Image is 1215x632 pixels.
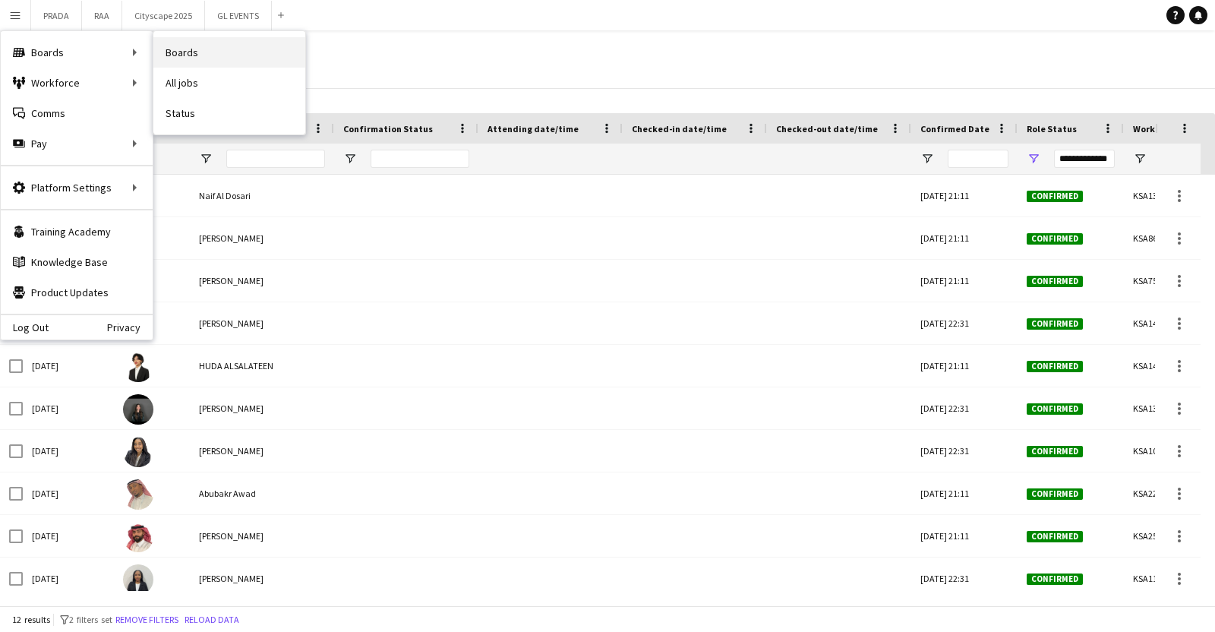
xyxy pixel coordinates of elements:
[82,1,122,30] button: RAA
[181,611,242,628] button: Reload data
[123,352,153,382] img: HUDA ALSALATEEN
[1,68,153,98] div: Workforce
[920,152,934,166] button: Open Filter Menu
[1133,152,1147,166] button: Open Filter Menu
[488,123,579,134] span: Attending date/time
[911,430,1018,472] div: [DATE] 22:31
[1027,403,1083,415] span: Confirmed
[205,1,272,30] button: GL EVENTS
[199,488,256,499] span: Abubakr Awad
[632,123,727,134] span: Checked-in date/time
[23,515,114,557] div: [DATE]
[1,172,153,203] div: Platform Settings
[1133,123,1189,134] span: Workforce ID
[199,232,264,244] span: [PERSON_NAME]
[199,318,264,329] span: [PERSON_NAME]
[123,479,153,510] img: Abubakr Awad
[31,1,82,30] button: PRADA
[1027,318,1083,330] span: Confirmed
[948,150,1008,168] input: Confirmed Date Filter Input
[920,123,989,134] span: Confirmed Date
[911,260,1018,302] div: [DATE] 21:11
[226,150,325,168] input: Name Filter Input
[1,277,153,308] a: Product Updates
[123,522,153,552] img: Ahmed ALshaer
[1027,152,1040,166] button: Open Filter Menu
[1,321,49,333] a: Log Out
[23,387,114,429] div: [DATE]
[199,152,213,166] button: Open Filter Menu
[1,98,153,128] a: Comms
[199,573,264,584] span: [PERSON_NAME]
[23,430,114,472] div: [DATE]
[112,611,181,628] button: Remove filters
[1,37,153,68] div: Boards
[911,217,1018,259] div: [DATE] 21:11
[1,247,153,277] a: Knowledge Base
[153,98,305,128] a: Status
[343,152,357,166] button: Open Filter Menu
[1027,574,1083,585] span: Confirmed
[23,472,114,514] div: [DATE]
[371,150,469,168] input: Confirmation Status Filter Input
[1027,123,1077,134] span: Role Status
[1027,488,1083,500] span: Confirmed
[153,37,305,68] a: Boards
[107,321,153,333] a: Privacy
[199,530,264,542] span: [PERSON_NAME]
[123,437,153,467] img: Leena AL-Gifari
[1027,276,1083,287] span: Confirmed
[911,472,1018,514] div: [DATE] 21:11
[1,216,153,247] a: Training Academy
[23,558,114,599] div: [DATE]
[23,345,114,387] div: [DATE]
[911,558,1018,599] div: [DATE] 22:31
[199,445,264,457] span: [PERSON_NAME]
[69,614,112,625] span: 2 filters set
[123,564,153,595] img: Khadijah Camara
[1027,446,1083,457] span: Confirmed
[911,387,1018,429] div: [DATE] 22:31
[199,360,273,371] span: HUDA ALSALATEEN
[1027,361,1083,372] span: Confirmed
[1027,233,1083,245] span: Confirmed
[1,128,153,159] div: Pay
[199,275,264,286] span: [PERSON_NAME]
[199,190,251,201] span: Naif Al Dosari
[1027,531,1083,542] span: Confirmed
[199,403,264,414] span: [PERSON_NAME]
[343,123,433,134] span: Confirmation Status
[1027,191,1083,202] span: Confirmed
[122,1,205,30] button: Cityscape 2025
[911,175,1018,216] div: [DATE] 21:11
[776,123,878,134] span: Checked-out date/time
[911,345,1018,387] div: [DATE] 21:11
[153,68,305,98] a: All jobs
[911,515,1018,557] div: [DATE] 21:11
[123,394,153,425] img: Reine Khatib
[911,302,1018,344] div: [DATE] 22:31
